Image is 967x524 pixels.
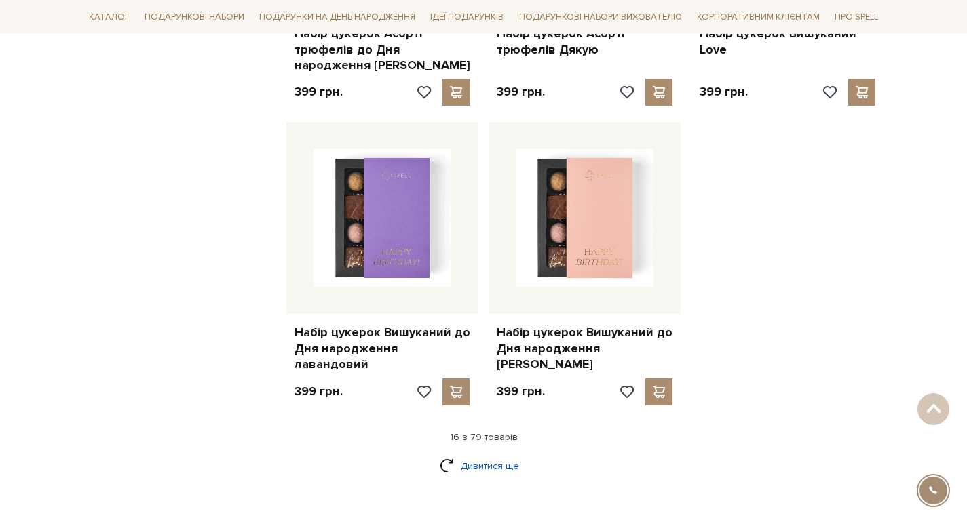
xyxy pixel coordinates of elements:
a: Набір цукерок Вишуканий до Дня народження [PERSON_NAME] [497,325,672,372]
a: Набір цукерок Вишуканий до Дня народження лавандовий [295,325,470,372]
a: Ідеї подарунків [425,7,509,28]
a: Подарункові набори вихователю [514,5,687,28]
p: 399 грн. [295,84,343,100]
a: Подарункові набори [139,7,250,28]
a: Набір цукерок Асорті трюфелів до Дня народження [PERSON_NAME] [295,26,470,73]
a: Набір цукерок Асорті трюфелів Дякую [497,26,672,58]
div: 16 з 79 товарів [78,431,890,443]
a: Корпоративним клієнтам [691,5,825,28]
p: 399 грн. [700,84,748,100]
a: Дивитися ще [440,454,528,478]
p: 399 грн. [295,384,343,399]
p: 399 грн. [497,84,545,100]
a: Подарунки на День народження [254,7,421,28]
a: Каталог [83,7,135,28]
a: Про Spell [829,7,884,28]
a: Набір цукерок Вишуканий Love [700,26,875,58]
p: 399 грн. [497,384,545,399]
